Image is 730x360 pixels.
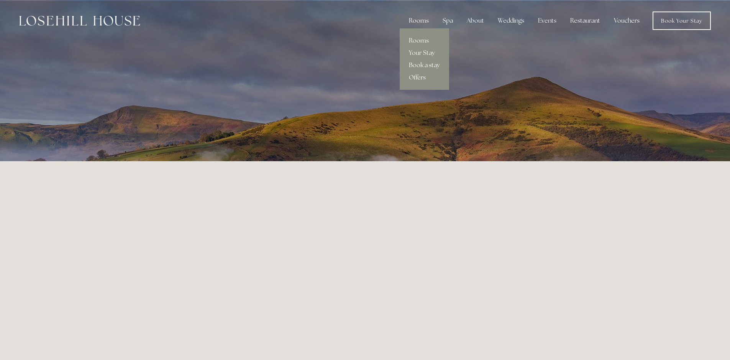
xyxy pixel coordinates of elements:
[400,35,449,47] a: Rooms
[532,13,563,28] div: Events
[492,13,530,28] div: Weddings
[564,13,606,28] div: Restaurant
[436,13,459,28] div: Spa
[19,16,140,26] img: Losehill House
[400,47,449,59] a: Your Stay
[653,12,711,30] a: Book Your Stay
[608,13,646,28] a: Vouchers
[400,71,449,84] a: Offers
[461,13,490,28] div: About
[403,13,435,28] div: Rooms
[400,59,449,71] a: Book a stay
